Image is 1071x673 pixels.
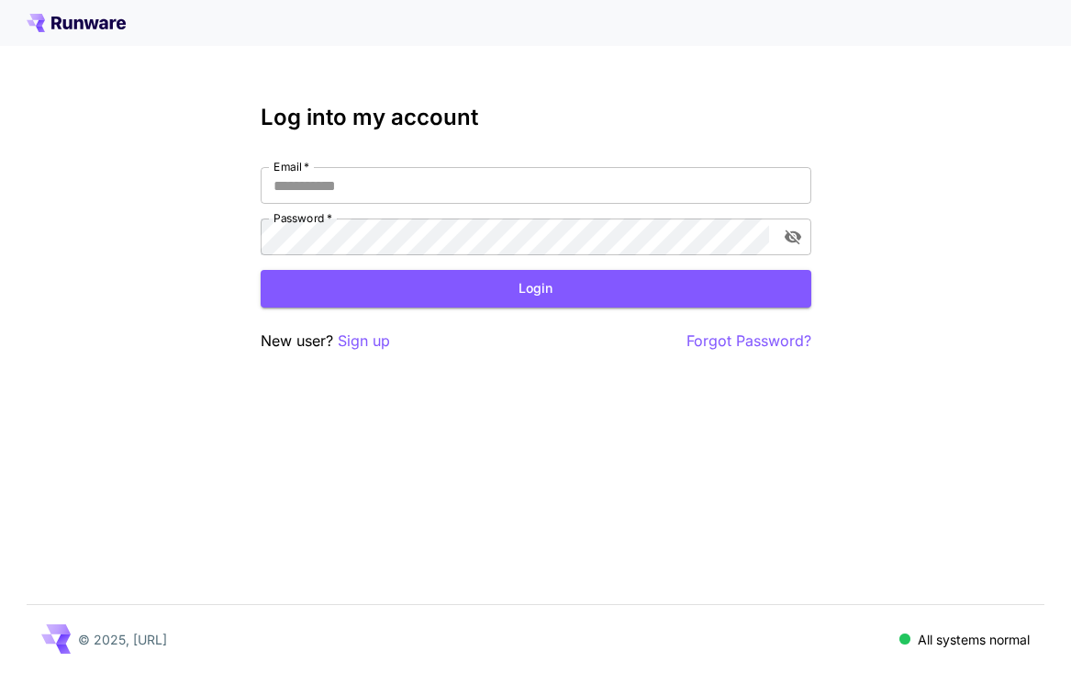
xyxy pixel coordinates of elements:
[273,210,332,226] label: Password
[686,330,811,353] button: Forgot Password?
[273,159,309,174] label: Email
[261,105,811,130] h3: Log into my account
[776,220,809,253] button: toggle password visibility
[261,330,390,353] p: New user?
[78,630,167,649] p: © 2025, [URL]
[261,270,811,308] button: Login
[338,330,390,353] button: Sign up
[918,630,1030,649] p: All systems normal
